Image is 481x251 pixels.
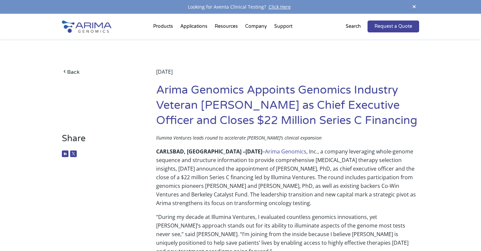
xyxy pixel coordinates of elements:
[156,67,419,83] div: [DATE]
[346,22,361,31] p: Search
[156,148,245,155] b: CARLSBAD, [GEOGRAPHIC_DATA] –
[62,133,136,149] h3: Share
[266,4,293,10] a: Click Here
[62,21,111,33] img: Arima-Genomics-logo
[368,21,419,32] a: Request a Quote
[62,67,136,76] a: Back
[245,148,262,155] b: [DATE]
[156,83,419,133] h1: Arima Genomics Appoints Genomics Industry Veteran [PERSON_NAME] as Chief Executive Officer and Cl...
[62,3,419,11] div: Looking for Aventa Clinical Testing?
[156,147,419,213] p: – , Inc., a company leveraging whole-genome sequence and structure information to provide compreh...
[156,135,322,141] span: llumina Ventures leads round to accelerate [PERSON_NAME]’s clinical expansion
[265,148,306,155] a: Arima Genomics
